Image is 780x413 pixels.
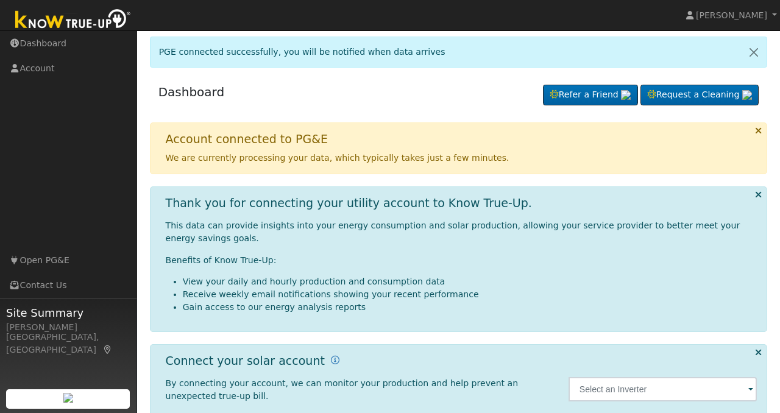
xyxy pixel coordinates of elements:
[158,85,225,99] a: Dashboard
[9,7,137,34] img: Know True-Up
[742,90,752,100] img: retrieve
[166,221,740,243] span: This data can provide insights into your energy consumption and solar production, allowing your s...
[621,90,631,100] img: retrieve
[696,10,767,20] span: [PERSON_NAME]
[640,85,759,105] a: Request a Cleaning
[166,153,509,163] span: We are currently processing your data, which typically takes just a few minutes.
[166,354,325,368] h1: Connect your solar account
[63,393,73,403] img: retrieve
[150,37,768,68] div: PGE connected successfully, you will be notified when data arrives
[6,321,130,334] div: [PERSON_NAME]
[166,378,519,401] span: By connecting your account, we can monitor your production and help prevent an unexpected true-up...
[183,288,757,301] li: Receive weekly email notifications showing your recent performance
[166,132,328,146] h1: Account connected to PG&E
[569,377,757,401] input: Select an Inverter
[102,345,113,355] a: Map
[183,275,757,288] li: View your daily and hourly production and consumption data
[6,305,130,321] span: Site Summary
[183,301,757,314] li: Gain access to our energy analysis reports
[741,37,767,67] a: Close
[166,254,757,267] p: Benefits of Know True-Up:
[543,85,638,105] a: Refer a Friend
[166,196,532,210] h1: Thank you for connecting your utility account to Know True-Up.
[6,331,130,356] div: [GEOGRAPHIC_DATA], [GEOGRAPHIC_DATA]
